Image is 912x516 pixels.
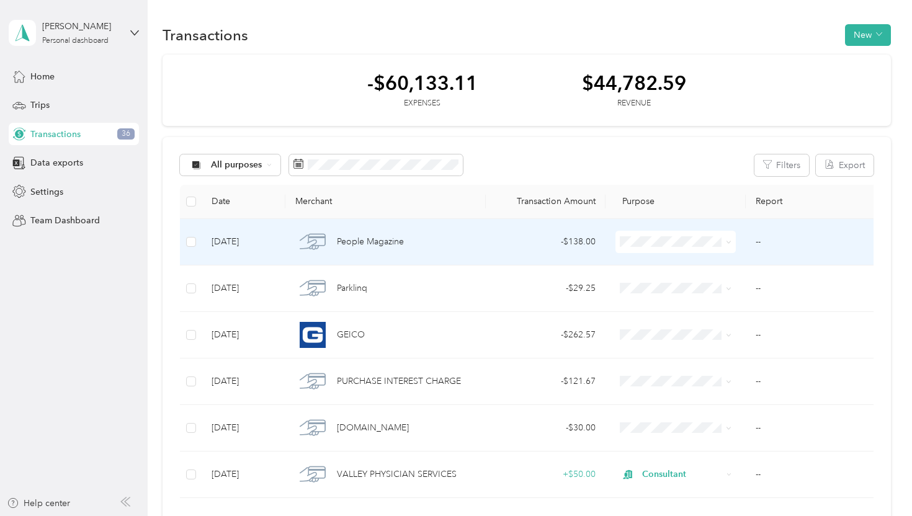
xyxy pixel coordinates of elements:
div: -$60,133.11 [367,72,478,94]
img: GEICO [300,322,326,348]
div: - $30.00 [496,421,596,435]
td: -- [746,312,879,358]
span: Parklinq [337,282,367,295]
button: New [845,24,891,46]
td: -- [746,358,879,405]
span: Home [30,70,55,83]
img: VALLEY PHYSICIAN SERVICES [300,461,326,487]
button: Export [816,154,874,176]
td: [DATE] [202,451,285,498]
td: [DATE] [202,405,285,451]
img: Parklinq [300,275,326,301]
span: Trips [30,99,50,112]
td: -- [746,219,879,265]
td: -- [746,405,879,451]
span: Transactions [30,128,81,141]
button: Filters [754,154,809,176]
th: Report [746,185,879,219]
td: [DATE] [202,358,285,405]
span: Data exports [30,156,83,169]
span: All purposes [211,161,262,169]
td: [DATE] [202,219,285,265]
td: -- [746,265,879,312]
div: $44,782.59 [582,72,686,94]
td: [DATE] [202,265,285,312]
th: Date [202,185,285,219]
h1: Transactions [163,29,248,42]
span: Settings [30,185,63,198]
td: [DATE] [202,312,285,358]
iframe: Everlance-gr Chat Button Frame [843,447,912,516]
img: PURCHASE INTEREST CHARGE [300,368,326,394]
div: + $50.00 [496,468,596,481]
button: Help center [7,497,70,510]
td: -- [746,451,879,498]
div: - $29.25 [496,282,596,295]
span: Purpose [615,196,655,207]
th: Transaction Amount [486,185,606,219]
span: VALLEY PHYSICIAN SERVICES [337,468,457,481]
img: People Magazine [300,229,326,255]
div: - $138.00 [496,235,596,249]
div: - $262.57 [496,328,596,342]
div: [PERSON_NAME] [42,20,120,33]
div: - $121.67 [496,375,596,388]
span: PURCHASE INTEREST CHARGE [337,375,461,388]
div: Revenue [582,98,686,109]
img: Recreation.gov [300,415,326,441]
span: Consultant [642,468,722,481]
th: Merchant [285,185,486,219]
span: People Magazine [337,235,404,249]
span: [DOMAIN_NAME] [337,421,409,435]
span: GEICO [337,328,365,342]
div: Expenses [367,98,478,109]
div: Personal dashboard [42,37,109,45]
span: 36 [117,128,135,140]
span: Team Dashboard [30,214,100,227]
